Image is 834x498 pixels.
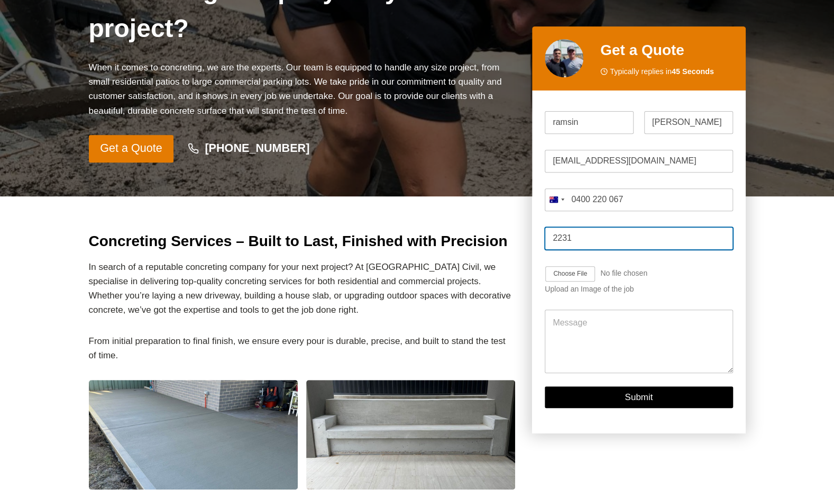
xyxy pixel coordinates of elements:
[644,111,733,134] input: Last Name
[545,387,732,409] button: Submit
[178,137,319,161] a: [PHONE_NUMBER]
[545,227,732,250] input: Post Code: E.g 2000
[89,260,516,318] p: In search of a reputable concreting company for your next project? At [GEOGRAPHIC_DATA] Civil, we...
[545,150,732,173] input: Email
[89,334,516,363] p: From initial preparation to final finish, we ensure every pour is durable, precise, and built to ...
[600,39,733,61] h2: Get a Quote
[545,188,732,211] input: Mobile
[205,141,309,155] strong: [PHONE_NUMBER]
[89,60,516,118] p: When it comes to concreting, we are the experts. Our team is equipped to handle any size project,...
[89,230,516,252] h2: Concreting Services – Built to Last, Finished with Precision
[610,66,714,78] span: Typically replies in
[545,111,634,134] input: First Name
[545,188,568,211] button: Selected country
[672,67,714,76] strong: 45 Seconds
[89,135,174,162] a: Get a Quote
[100,139,162,158] span: Get a Quote
[545,285,732,294] div: Upload an Image of the job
